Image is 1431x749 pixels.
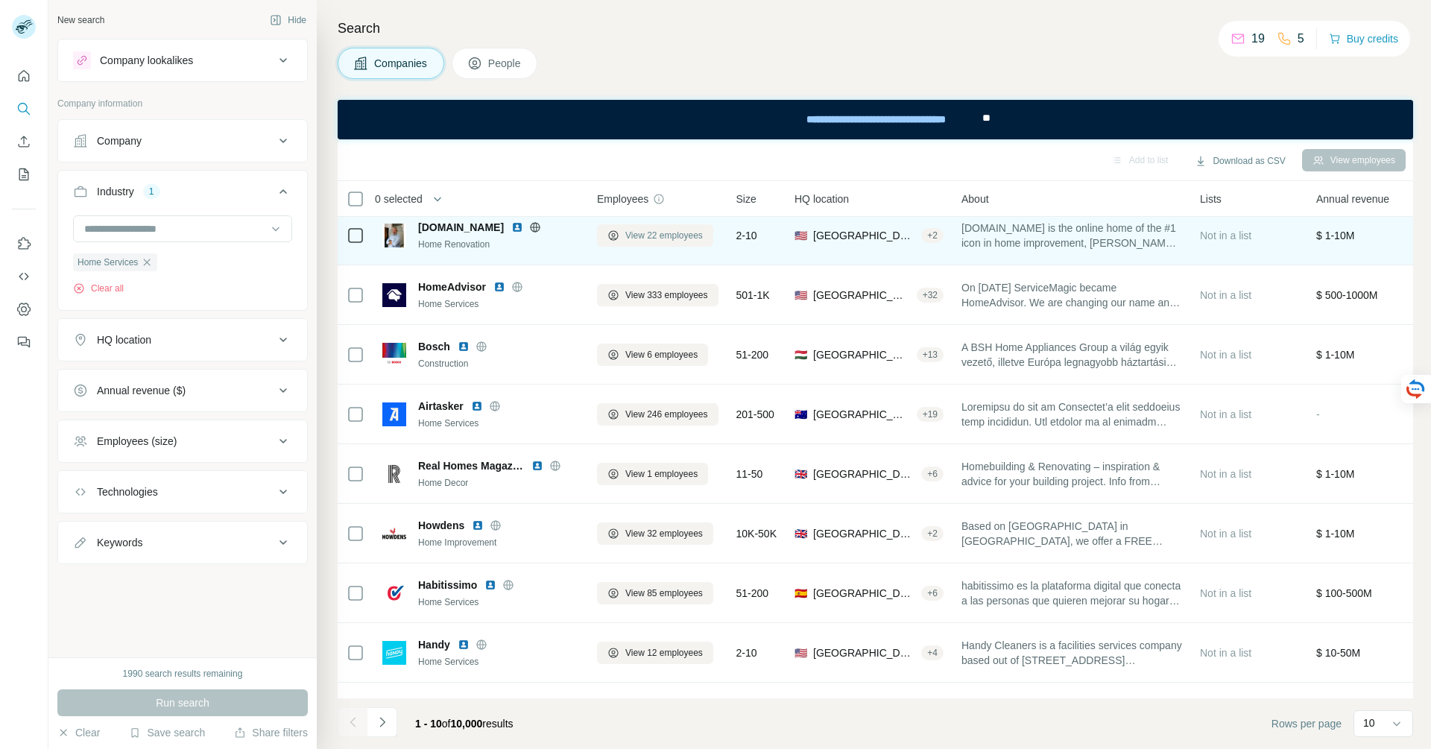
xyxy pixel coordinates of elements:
[97,332,151,347] div: HQ location
[625,646,703,660] span: View 12 employees
[472,519,484,531] img: LinkedIn logo
[471,400,483,412] img: LinkedIn logo
[418,536,579,549] div: Home Improvement
[12,230,36,257] button: Use Surfe on LinkedIn
[418,518,464,533] span: Howdens
[597,463,708,485] button: View 1 employees
[78,256,138,269] span: Home Services
[382,462,406,486] img: Logo of Real Homes Magazine
[961,192,989,206] span: About
[418,655,579,669] div: Home Services
[58,322,307,358] button: HQ location
[123,667,243,680] div: 1990 search results remaining
[57,725,100,740] button: Clear
[1316,230,1354,241] span: $ 1-10M
[961,221,1182,250] span: [DOMAIN_NAME] is the online home of the #1 icon in home improvement, [PERSON_NAME]. From inspirat...
[12,161,36,188] button: My lists
[418,339,450,354] span: Bosch
[597,192,648,206] span: Employees
[418,399,464,414] span: Airtasker
[917,288,944,302] div: + 32
[917,348,944,361] div: + 13
[531,460,543,472] img: LinkedIn logo
[1200,289,1251,301] span: Not in a list
[100,53,193,68] div: Company lookalikes
[795,288,807,303] span: 🇺🇸
[1316,528,1354,540] span: $ 1-10M
[511,221,523,233] img: LinkedIn logo
[338,18,1413,39] h4: Search
[597,224,713,247] button: View 22 employees
[625,467,698,481] span: View 1 employees
[736,407,774,422] span: 201-500
[12,296,36,323] button: Dashboard
[625,587,703,600] span: View 85 employees
[625,288,708,302] span: View 333 employees
[415,718,442,730] span: 1 - 10
[625,229,703,242] span: View 22 employees
[813,526,915,541] span: [GEOGRAPHIC_DATA], [GEOGRAPHIC_DATA], [GEOGRAPHIC_DATA]
[961,698,1182,727] span: Lore i Dolor 27 Sitam c Adi, 3 Elit s doei temp Incidi Utla Etdolore Magnaa Enim Adminimv qu n ex...
[259,9,317,31] button: Hide
[418,476,579,490] div: Home Decor
[597,284,718,306] button: View 333 employees
[1200,408,1251,420] span: Not in a list
[1200,468,1251,480] span: Not in a list
[382,224,406,247] img: Logo of bobvila.com
[58,525,307,560] button: Keywords
[484,579,496,591] img: LinkedIn logo
[1316,468,1354,480] span: $ 1-10M
[418,220,504,235] span: [DOMAIN_NAME]
[736,526,777,541] span: 10K-50K
[58,174,307,215] button: Industry1
[451,718,483,730] span: 10,000
[813,586,915,601] span: [GEOGRAPHIC_DATA], [GEOGRAPHIC_DATA], [GEOGRAPHIC_DATA]
[813,288,911,303] span: [GEOGRAPHIC_DATA], Golden
[458,341,470,353] img: LinkedIn logo
[415,718,514,730] span: results
[736,645,757,660] span: 2-10
[1363,715,1375,730] p: 10
[129,725,205,740] button: Save search
[58,423,307,459] button: Employees (size)
[418,637,450,652] span: Handy
[813,467,915,481] span: [GEOGRAPHIC_DATA], [GEOGRAPHIC_DATA]|[GEOGRAPHIC_DATA]|[GEOGRAPHIC_DATA] ([GEOGRAPHIC_DATA])|[GEO...
[338,100,1413,139] iframe: Banner
[597,522,713,545] button: View 32 employees
[382,283,406,307] img: Logo of HomeAdvisor
[1200,230,1251,241] span: Not in a list
[382,641,406,665] img: Logo of Handy
[418,458,524,473] span: Real Homes Magazine
[382,402,406,426] img: Logo of Airtasker
[961,399,1182,429] span: Loremipsu do sit am Consectet’a elit seddoeius temp incididun. Utl etdolor ma al enimadm veniam q...
[921,587,944,600] div: + 6
[795,192,849,206] span: HQ location
[813,645,915,660] span: [GEOGRAPHIC_DATA], [GEOGRAPHIC_DATA]
[73,282,124,295] button: Clear all
[418,595,579,609] div: Home Services
[1316,647,1360,659] span: $ 10-50M
[234,725,308,740] button: Share filters
[736,467,763,481] span: 11-50
[597,403,718,426] button: View 246 employees
[97,434,177,449] div: Employees (size)
[1298,30,1304,48] p: 5
[418,697,524,712] span: Choice Home Warranty
[795,645,807,660] span: 🇺🇸
[625,348,698,361] span: View 6 employees
[921,467,944,481] div: + 6
[418,279,486,294] span: HomeAdvisor
[58,42,307,78] button: Company lookalikes
[961,638,1182,668] span: Handy Cleaners is a facilities services company based out of [STREET_ADDRESS][US_STATE].
[418,357,579,370] div: Construction
[813,228,915,243] span: [GEOGRAPHIC_DATA], [US_STATE]
[1316,289,1378,301] span: $ 500-1000M
[1200,647,1251,659] span: Not in a list
[12,263,36,290] button: Use Surfe API
[493,281,505,293] img: LinkedIn logo
[597,642,713,664] button: View 12 employees
[12,63,36,89] button: Quick start
[961,519,1182,549] span: Based on [GEOGRAPHIC_DATA] in [GEOGRAPHIC_DATA], we offer a FREE measure and design service for a...
[12,128,36,155] button: Enrich CSV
